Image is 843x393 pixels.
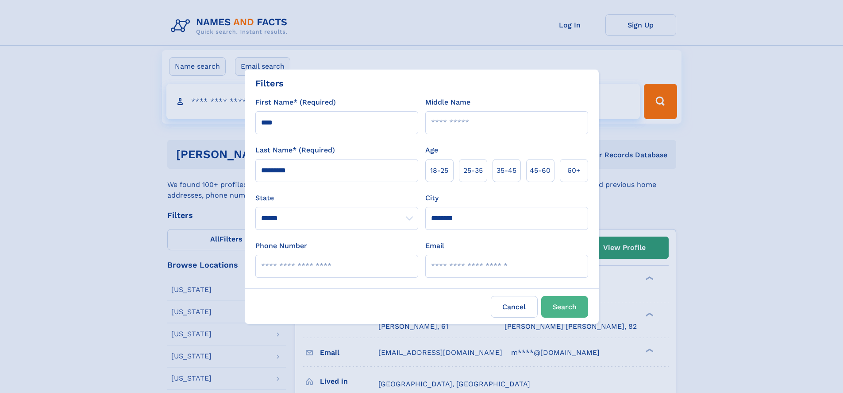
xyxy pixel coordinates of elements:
label: Email [425,241,444,251]
label: Last Name* (Required) [255,145,335,156]
label: State [255,193,418,203]
div: Filters [255,77,284,90]
span: 18‑25 [430,165,448,176]
label: First Name* (Required) [255,97,336,108]
span: 35‑45 [497,165,516,176]
span: 60+ [567,165,581,176]
label: Middle Name [425,97,470,108]
button: Search [541,296,588,318]
label: Cancel [491,296,538,318]
label: Phone Number [255,241,307,251]
label: Age [425,145,438,156]
span: 45‑60 [530,165,550,176]
span: 25‑35 [463,165,483,176]
label: City [425,193,439,203]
